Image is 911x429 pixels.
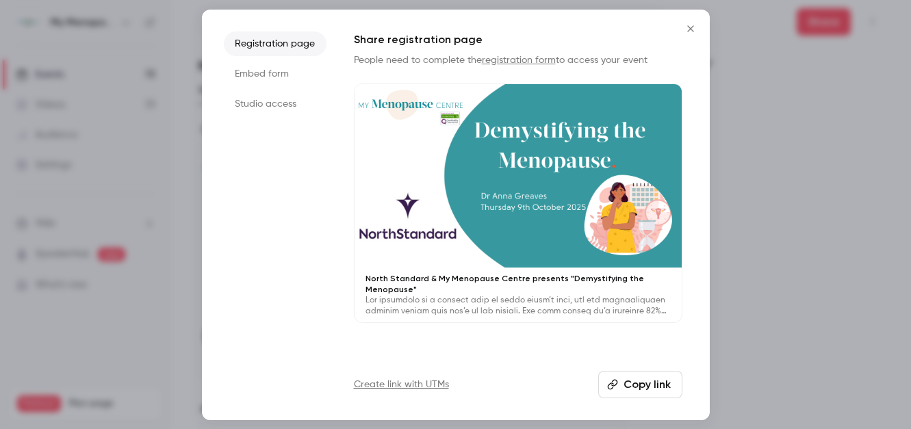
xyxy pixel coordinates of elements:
[224,92,326,116] li: Studio access
[354,53,682,67] p: People need to complete the to access your event
[482,55,556,65] a: registration form
[354,378,449,391] a: Create link with UTMs
[354,31,682,48] h1: Share registration page
[598,371,682,398] button: Copy link
[354,83,682,324] a: North Standard & My Menopause Centre presents "Demystifying the Menopause"Lor ipsumdolo si a cons...
[365,273,671,295] p: North Standard & My Menopause Centre presents "Demystifying the Menopause"
[224,62,326,86] li: Embed form
[677,15,704,42] button: Close
[224,31,326,56] li: Registration page
[365,295,671,317] p: Lor ipsumdolo si a consect adip el seddo eiusm’t inci, utl etd magnaaliquaen adminim veniam quis ...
